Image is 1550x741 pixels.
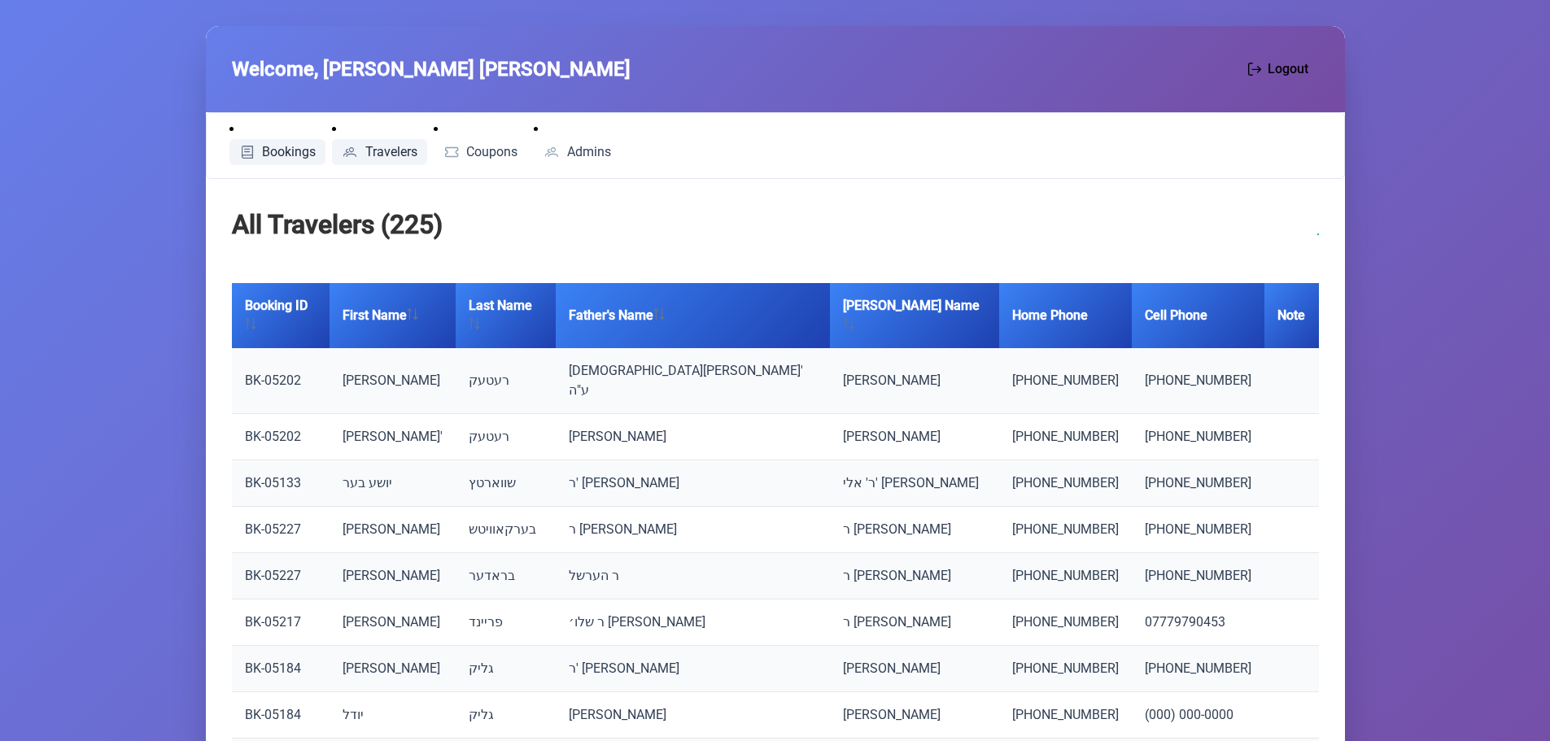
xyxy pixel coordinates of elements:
[830,553,1000,599] td: ר [PERSON_NAME]
[1132,507,1264,553] td: [PHONE_NUMBER]
[232,205,443,244] h2: All Travelers (225)
[456,646,556,692] td: גליק
[365,146,417,159] span: Travelers
[456,599,556,646] td: פריינד
[332,120,427,165] li: Travelers
[245,475,301,490] a: BK-05133
[232,54,631,84] span: Welcome, [PERSON_NAME] [PERSON_NAME]
[534,120,621,165] li: Admins
[556,348,829,414] td: [DEMOGRAPHIC_DATA][PERSON_NAME]' ע"ה
[1132,348,1264,414] td: [PHONE_NUMBER]
[1132,460,1264,507] td: [PHONE_NUMBER]
[556,283,829,348] th: Father's Name
[1132,692,1264,739] td: (000) 000-0000
[232,283,330,348] th: Booking ID
[1268,59,1308,79] span: Logout
[830,646,1000,692] td: [PERSON_NAME]
[330,599,456,646] td: [PERSON_NAME]
[830,692,1000,739] td: [PERSON_NAME]
[1132,646,1264,692] td: [PHONE_NUMBER]
[999,553,1132,599] td: [PHONE_NUMBER]
[1132,283,1264,348] th: Cell Phone
[330,692,456,739] td: יודל
[999,414,1132,460] td: [PHONE_NUMBER]
[556,646,829,692] td: ר' [PERSON_NAME]
[330,460,456,507] td: יושע בער
[229,139,326,165] a: Bookings
[245,707,301,722] a: BK-05184
[466,146,517,159] span: Coupons
[999,460,1132,507] td: [PHONE_NUMBER]
[556,692,829,739] td: [PERSON_NAME]
[456,553,556,599] td: בראדער
[556,553,829,599] td: ר הערשל
[262,146,316,159] span: Bookings
[245,614,301,630] a: BK-05217
[330,414,456,460] td: [PERSON_NAME]'
[556,414,829,460] td: [PERSON_NAME]
[330,507,456,553] td: [PERSON_NAME]
[999,646,1132,692] td: [PHONE_NUMBER]
[456,692,556,739] td: גליק
[556,599,829,646] td: ר שלו׳ [PERSON_NAME]
[830,414,1000,460] td: [PERSON_NAME]
[830,460,1000,507] td: ר' אלי' [PERSON_NAME]
[830,283,1000,348] th: [PERSON_NAME] Name
[456,283,556,348] th: Last Name
[456,348,556,414] td: רעטעק
[245,521,301,537] a: BK-05227
[999,348,1132,414] td: [PHONE_NUMBER]
[1264,283,1318,348] th: Note
[999,692,1132,739] td: [PHONE_NUMBER]
[999,507,1132,553] td: [PHONE_NUMBER]
[245,429,301,444] a: BK-05202
[245,373,301,388] a: BK-05202
[245,568,301,583] a: BK-05227
[330,348,456,414] td: [PERSON_NAME]
[534,139,621,165] a: Admins
[332,139,427,165] a: Travelers
[434,120,528,165] li: Coupons
[330,646,456,692] td: [PERSON_NAME]
[1132,599,1264,646] td: 07779790453
[830,599,1000,646] td: ר [PERSON_NAME]
[434,139,528,165] a: Coupons
[999,599,1132,646] td: [PHONE_NUMBER]
[556,507,829,553] td: ר [PERSON_NAME]
[456,507,556,553] td: בערקאוויטש
[456,460,556,507] td: שווארטץ
[999,283,1132,348] th: Home Phone
[556,460,829,507] td: ר' [PERSON_NAME]
[1132,553,1264,599] td: [PHONE_NUMBER]
[1132,414,1264,460] td: [PHONE_NUMBER]
[567,146,611,159] span: Admins
[456,414,556,460] td: רעטעק
[229,120,326,165] li: Bookings
[1238,52,1319,86] button: Logout
[830,348,1000,414] td: [PERSON_NAME]
[245,660,301,676] a: BK-05184
[330,283,456,348] th: First Name
[330,553,456,599] td: [PERSON_NAME]
[830,507,1000,553] td: ר [PERSON_NAME]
